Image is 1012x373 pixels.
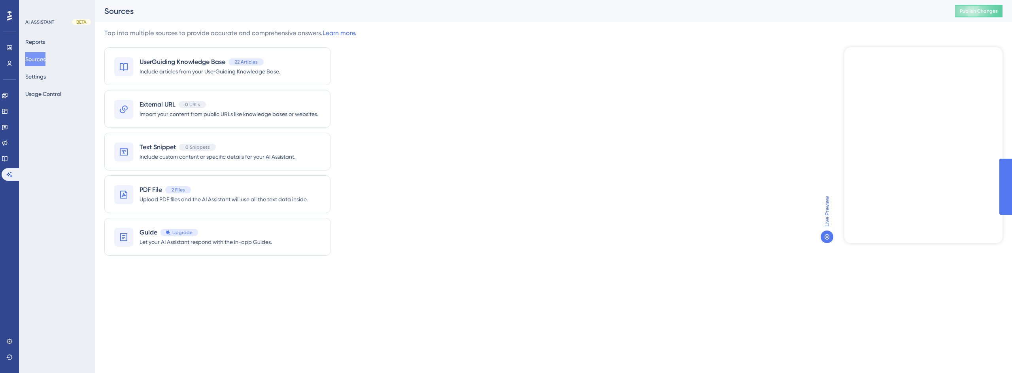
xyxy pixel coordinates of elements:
[104,28,357,38] div: Tap into multiple sources to provide accurate and comprehensive answers.
[25,19,54,25] div: AI ASSISTANT
[104,6,935,17] div: Sources
[960,8,998,14] span: Publish Changes
[822,196,832,227] span: Live Preview
[72,19,91,25] div: BETA
[172,187,185,193] span: 2 Files
[140,109,318,119] span: Import your content from public URLs like knowledge bases or websites.
[979,342,1003,366] iframe: UserGuiding AI Assistant Launcher
[323,29,357,37] a: Learn more.
[955,5,1003,17] button: Publish Changes
[140,142,176,152] span: Text Snippet
[25,35,45,49] button: Reports
[140,185,162,195] span: PDF File
[140,195,308,204] span: Upload PDF files and the AI Assistant will use all the text data inside.
[172,229,193,236] span: Upgrade
[235,59,257,65] span: 22 Articles
[25,69,46,84] button: Settings
[140,100,176,109] span: External URL
[844,47,1003,243] iframe: UserGuiding AI Assistant
[140,57,225,67] span: UserGuiding Knowledge Base
[140,237,272,247] span: Let your AI Assistant respond with the in-app Guides.
[140,67,280,76] span: Include articles from your UserGuiding Knowledge Base.
[185,144,210,150] span: 0 Snippets
[185,101,200,108] span: 0 URLs
[25,87,61,101] button: Usage Control
[140,152,295,161] span: Include custom content or specific details for your AI Assistant.
[25,52,45,66] button: Sources
[140,228,157,237] span: Guide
